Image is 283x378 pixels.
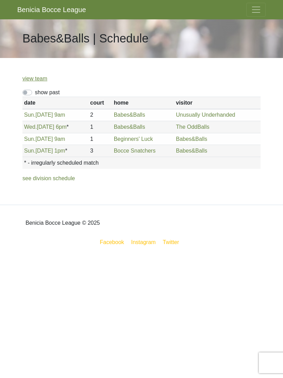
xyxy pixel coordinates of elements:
[98,238,125,246] a: Facebook
[24,136,65,142] a: Sun.[DATE] 9am
[246,3,266,17] button: Toggle navigation
[176,148,207,154] a: Babes&Balls
[162,238,185,246] a: Twitter
[89,133,112,145] td: 1
[114,124,145,130] a: Babes&Balls
[22,157,261,168] th: * - irregularly scheduled match
[89,145,112,157] td: 3
[24,124,67,130] a: Wed.[DATE] 6pm
[24,112,36,118] span: Sun.
[22,76,47,81] a: view team
[174,97,261,109] th: visitor
[114,136,153,142] a: Beginners' Luck
[35,88,60,97] label: show past
[24,112,65,118] a: Sun.[DATE] 9am
[114,112,145,118] a: Babes&Balls
[112,97,174,109] th: home
[24,148,65,154] a: Sun.[DATE] 1pm
[114,148,156,154] a: Bocce Snatchers
[17,3,86,17] a: Benicia Bocce League
[22,175,75,181] a: see division schedule
[17,211,266,235] div: Benicia Bocce League © 2025
[89,97,112,109] th: court
[24,124,37,130] span: Wed.
[24,136,36,142] span: Sun.
[22,31,148,46] h1: Babes&Balls | Schedule
[22,97,89,109] th: date
[89,121,112,133] td: 1
[89,109,112,121] td: 2
[24,148,36,154] span: Sun.
[176,112,235,118] a: Unusually Underhanded
[130,238,157,246] a: Instagram
[176,136,207,142] a: Babes&Balls
[176,124,209,130] a: The OddBalls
